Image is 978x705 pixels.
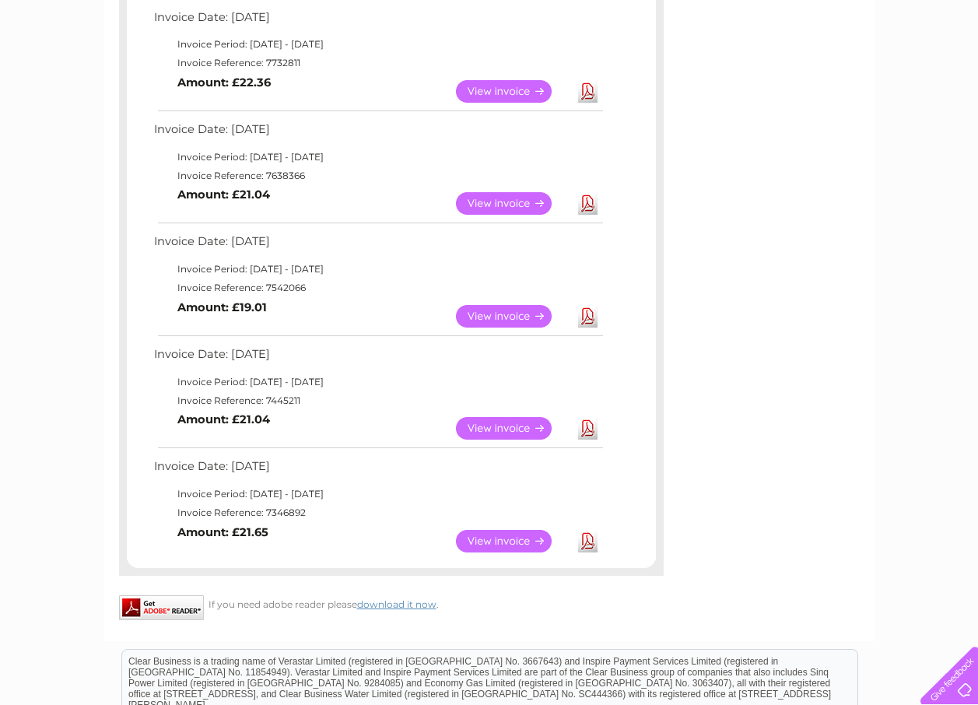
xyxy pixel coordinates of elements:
td: Invoice Reference: 7732811 [150,54,605,72]
b: Amount: £21.04 [177,188,270,202]
a: Log out [927,66,963,78]
td: Invoice Reference: 7638366 [150,167,605,185]
td: Invoice Date: [DATE] [150,119,605,148]
div: If you need adobe reader please . [119,595,664,610]
a: Download [578,530,598,552]
a: View [456,530,570,552]
a: Download [578,305,598,328]
a: View [456,192,570,215]
img: logo.png [34,40,114,88]
b: Amount: £21.65 [177,525,268,539]
a: Download [578,417,598,440]
td: Invoice Period: [DATE] - [DATE] [150,485,605,503]
b: Amount: £21.04 [177,412,270,426]
a: Blog [843,66,865,78]
a: View [456,417,570,440]
b: Amount: £19.01 [177,300,267,314]
td: Invoice Period: [DATE] - [DATE] [150,148,605,167]
a: download it now [357,598,436,610]
td: Invoice Date: [DATE] [150,231,605,260]
b: Amount: £22.36 [177,75,271,89]
a: View [456,305,570,328]
a: View [456,80,570,103]
a: Contact [875,66,913,78]
td: Invoice Period: [DATE] - [DATE] [150,373,605,391]
a: Water [704,66,734,78]
a: Energy [743,66,777,78]
td: Invoice Period: [DATE] - [DATE] [150,260,605,279]
td: Invoice Date: [DATE] [150,344,605,373]
td: Invoice Reference: 7542066 [150,279,605,297]
a: Telecoms [787,66,833,78]
td: Invoice Reference: 7445211 [150,391,605,410]
td: Invoice Date: [DATE] [150,7,605,36]
td: Invoice Date: [DATE] [150,456,605,485]
a: Download [578,80,598,103]
a: Download [578,192,598,215]
td: Invoice Reference: 7346892 [150,503,605,522]
td: Invoice Period: [DATE] - [DATE] [150,35,605,54]
div: Clear Business is a trading name of Verastar Limited (registered in [GEOGRAPHIC_DATA] No. 3667643... [122,9,857,75]
a: 0333 014 3131 [685,8,792,27]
